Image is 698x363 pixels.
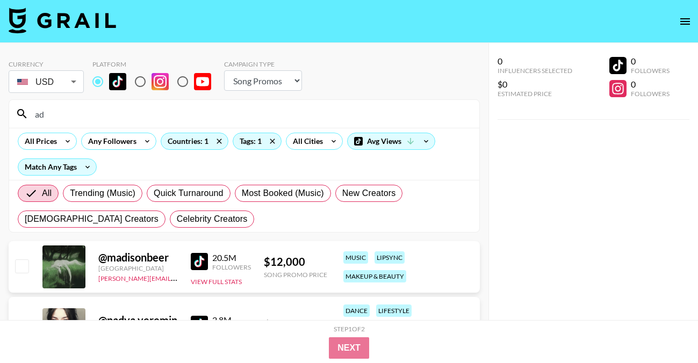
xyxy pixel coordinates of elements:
[498,79,572,90] div: $0
[631,90,670,98] div: Followers
[98,251,178,264] div: @ madisonbeer
[498,90,572,98] div: Estimated Price
[177,213,248,226] span: Celebrity Creators
[191,316,208,333] img: TikTok
[18,133,59,149] div: All Prices
[343,251,368,264] div: music
[98,264,178,272] div: [GEOGRAPHIC_DATA]
[376,304,412,317] div: lifestyle
[631,56,670,67] div: 0
[82,133,139,149] div: Any Followers
[264,271,327,279] div: Song Promo Price
[212,263,251,271] div: Followers
[28,105,473,122] input: Search by User Name
[98,272,257,282] a: [PERSON_NAME][EMAIL_ADDRESS][DOMAIN_NAME]
[92,60,220,68] div: Platform
[343,304,370,317] div: dance
[18,159,96,175] div: Match Any Tags
[342,187,396,200] span: New Creators
[498,56,572,67] div: 0
[212,252,251,263] div: 20.5M
[224,60,302,68] div: Campaign Type
[11,72,82,91] div: USD
[25,213,159,226] span: [DEMOGRAPHIC_DATA] Creators
[98,314,178,327] div: @ nadya.yeremin
[264,318,327,331] div: $ 450
[631,79,670,90] div: 0
[329,337,369,359] button: Next
[233,133,281,149] div: Tags: 1
[154,187,224,200] span: Quick Turnaround
[212,315,251,325] div: 2.8M
[674,11,696,32] button: open drawer
[375,251,405,264] div: lipsync
[194,73,211,90] img: YouTube
[631,67,670,75] div: Followers
[152,73,169,90] img: Instagram
[42,187,52,200] span: All
[242,187,324,200] span: Most Booked (Music)
[334,325,365,333] div: Step 1 of 2
[109,73,126,90] img: TikTok
[191,253,208,270] img: TikTok
[498,67,572,75] div: Influencers Selected
[9,60,84,68] div: Currency
[70,187,135,200] span: Trending (Music)
[264,255,327,268] div: $ 12,000
[644,309,685,350] iframe: Drift Widget Chat Controller
[286,133,325,149] div: All Cities
[9,8,116,33] img: Grail Talent
[161,133,228,149] div: Countries: 1
[348,133,435,149] div: Avg Views
[343,270,406,282] div: makeup & beauty
[191,278,242,286] button: View Full Stats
